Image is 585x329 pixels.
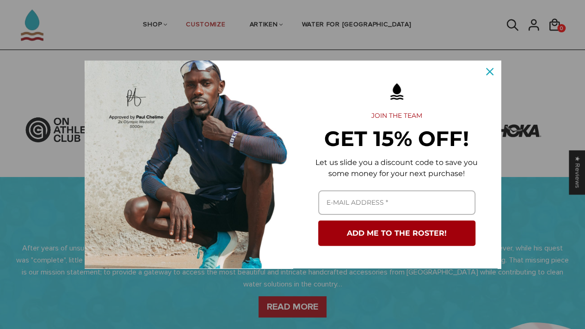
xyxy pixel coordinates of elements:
svg: close icon [486,68,493,75]
button: Close [479,61,501,83]
h2: JOIN THE TEAM [308,112,486,120]
button: ADD ME TO THE ROSTER! [318,220,475,246]
input: Email field [318,190,475,215]
p: Let us slide you a discount code to save you some money for your next purchase! [308,157,486,179]
strong: GET 15% OFF! [324,126,469,151]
